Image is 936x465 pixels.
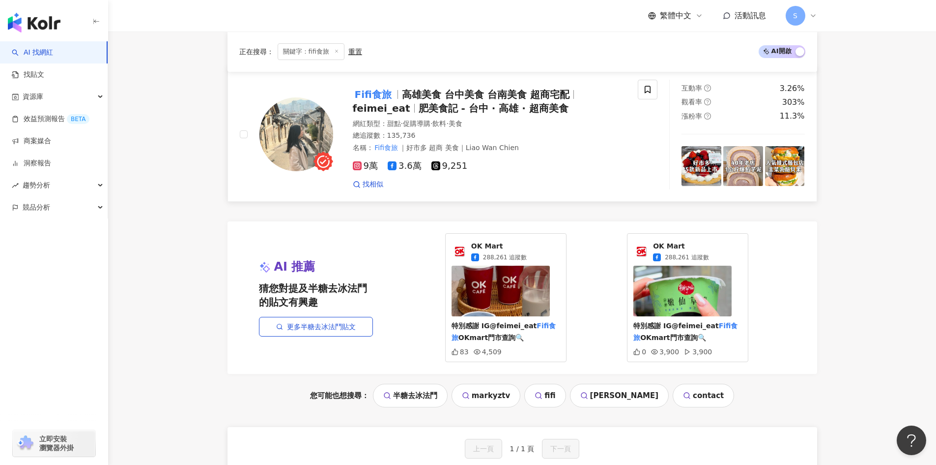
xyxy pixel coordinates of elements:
[402,89,569,100] span: 高雄美食 台中美食 台南美食 超商宅配
[542,439,579,459] button: 下一頁
[373,142,399,153] mark: Fifi食旅
[653,242,709,251] span: OK Mart
[681,84,702,92] span: 互動率
[704,113,711,120] span: question-circle
[227,384,817,407] div: 您可能也想搜尋：
[353,142,519,153] span: 名稱 ：
[780,83,805,94] div: 3.26%
[633,244,649,259] img: KOL Avatar
[278,43,344,60] span: 關鍵字：fifi食旅
[633,242,742,262] a: KOL AvatarOK Mart288,261 追蹤數
[363,180,383,189] span: 找相似
[704,85,711,92] span: question-circle
[353,102,410,114] span: feimei_eat
[452,242,560,262] a: KOL AvatarOK Mart288,261 追蹤數
[681,112,702,120] span: 漲粉率
[387,120,401,127] span: 甜點
[259,281,373,309] span: 猜您對提及半糖去冰法鬥的貼文有興趣
[12,48,53,58] a: searchAI 找網紅
[665,253,709,262] span: 288,261 追蹤數
[780,111,805,122] div: 11.3%
[227,67,817,202] a: KOL AvatarFifi食旅高雄美食 台中美食 台南美食 超商宅配feimei_eat肥美食記 - 台中 · 高雄 · 超商美食網紅類型：甜點·促購導購·飲料·美食總追蹤數：135,736名...
[12,158,51,168] a: 洞察報告
[259,97,333,171] img: KOL Avatar
[348,48,362,56] div: 重置
[373,384,448,407] a: 半糖去冰法鬥
[474,348,502,356] div: 4,509
[723,146,763,186] img: post-image
[452,322,537,330] span: 特別感謝 IG@feimei_eat
[681,98,702,106] span: 觀看率
[793,10,797,21] span: S
[897,426,926,455] iframe: Help Scout Beacon - Open
[782,97,805,108] div: 303%
[465,439,502,459] button: 上一頁
[8,13,60,32] img: logo
[432,120,446,127] span: 飲料
[12,182,19,189] span: rise
[684,348,712,356] div: 3,900
[239,48,274,56] span: 正在搜尋 ：
[524,384,566,407] a: fifi
[458,334,524,341] span: OKmart門市查詢🔍
[735,11,766,20] span: 活動訊息
[681,146,721,186] img: post-image
[353,180,383,189] a: 找相似
[353,131,626,141] div: 總追蹤數 ： 135,736
[419,102,568,114] span: 肥美食記 - 台中 · 高雄 · 超商美食
[651,348,679,356] div: 3,900
[431,161,468,171] span: 9,251
[12,136,51,146] a: 商案媒合
[353,161,378,171] span: 9萬
[452,384,521,407] a: markyztv
[633,322,718,330] span: 特別感謝 IG@feimei_eat
[446,120,448,127] span: ·
[471,242,527,251] span: OK Mart
[452,266,550,316] img: 【OKmart x 鮮芋鮮 招牌嫩仙草奶凍🥤】
[16,435,35,451] img: chrome extension
[704,98,711,105] span: question-circle
[430,120,432,127] span: ·
[765,146,805,186] img: post-image
[353,87,394,102] mark: Fifi食旅
[23,174,50,196] span: 趨勢分析
[399,144,519,152] span: ｜好市多 超商 美食｜Liao Wan Chien
[274,259,315,276] span: AI 推薦
[259,317,373,337] a: 更多半糖去冰法鬥貼文
[23,86,43,108] span: 資源庫
[449,120,462,127] span: 美食
[401,120,403,127] span: ·
[510,445,535,453] span: 1 / 1 頁
[483,253,527,262] span: 288,261 追蹤數
[388,161,422,171] span: 3.6萬
[452,244,467,259] img: KOL Avatar
[452,348,469,356] div: 83
[23,196,50,218] span: 競品分析
[12,114,89,124] a: 效益預測報告BETA
[353,119,626,129] div: 網紅類型 ：
[640,334,706,341] span: OKmart門市查詢🔍
[13,430,95,457] a: chrome extension立即安裝 瀏覽器外掛
[570,384,669,407] a: [PERSON_NAME]
[39,434,74,452] span: 立即安裝 瀏覽器外掛
[403,120,430,127] span: 促購導購
[660,10,691,21] span: 繁體中文
[633,348,646,356] div: 0
[673,384,734,407] a: contact
[12,70,44,80] a: 找貼文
